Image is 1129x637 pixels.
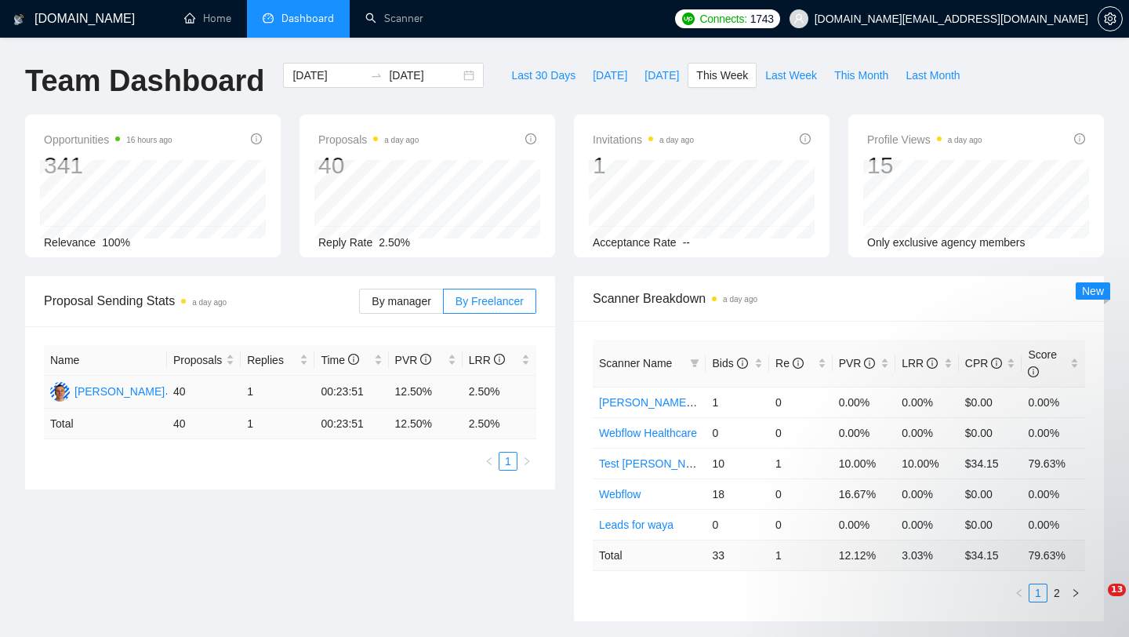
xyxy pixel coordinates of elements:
[370,69,383,82] span: to
[769,387,833,417] td: 0
[50,384,165,397] a: IZ[PERSON_NAME]
[517,452,536,471] li: Next Page
[1022,417,1085,448] td: 0.00%
[281,12,334,25] span: Dashboard
[948,136,982,144] time: a day ago
[1071,588,1080,598] span: right
[867,236,1026,249] span: Only exclusive agency members
[321,354,358,366] span: Time
[593,130,694,149] span: Invitations
[1022,448,1085,479] td: 79.63%
[706,479,769,509] td: 18
[318,236,372,249] span: Reply Rate
[370,69,383,82] span: swap-right
[867,130,982,149] span: Profile Views
[1098,13,1123,25] a: setting
[584,63,636,88] button: [DATE]
[292,67,364,84] input: Start date
[593,67,627,84] span: [DATE]
[833,448,896,479] td: 10.00%
[167,376,241,409] td: 40
[593,540,706,570] td: Total
[593,236,677,249] span: Acceptance Rate
[389,409,463,439] td: 12.50 %
[895,448,959,479] td: 10.00%
[599,519,673,531] a: Leads for waya
[13,7,24,32] img: logo
[833,387,896,417] td: 0.00%
[687,351,702,375] span: filter
[927,358,938,369] span: info-circle
[318,130,419,149] span: Proposals
[503,63,584,88] button: Last 30 Days
[1010,584,1029,602] li: Previous Page
[706,540,769,570] td: 33
[1066,584,1085,602] button: right
[263,13,274,24] span: dashboard
[318,151,419,180] div: 40
[1048,584,1065,602] a: 2
[793,13,804,24] span: user
[593,289,1085,308] span: Scanner Breakdown
[765,67,817,84] span: Last Week
[44,236,96,249] span: Relevance
[688,63,757,88] button: This Week
[480,452,499,471] button: left
[959,387,1022,417] td: $0.00
[800,133,811,144] span: info-circle
[499,452,517,471] li: 1
[864,358,875,369] span: info-circle
[44,345,167,376] th: Name
[706,448,769,479] td: 10
[599,427,697,439] a: Webflow Healthcare
[184,12,231,25] a: homeHome
[50,382,70,402] img: IZ
[494,354,505,365] span: info-circle
[389,67,460,84] input: End date
[1029,584,1047,602] a: 1
[959,448,1022,479] td: $34.15
[1098,6,1123,31] button: setting
[769,540,833,570] td: 1
[25,63,264,100] h1: Team Dashboard
[522,457,532,466] span: right
[44,291,359,311] span: Proposal Sending Stats
[525,133,536,144] span: info-circle
[1082,285,1104,297] span: New
[348,354,359,365] span: info-circle
[706,509,769,540] td: 0
[737,358,748,369] span: info-circle
[102,236,130,249] span: 100%
[241,409,314,439] td: 1
[44,130,172,149] span: Opportunities
[867,151,982,180] div: 15
[659,136,694,144] time: a day ago
[834,67,888,84] span: This Month
[826,63,897,88] button: This Month
[314,376,388,409] td: 00:23:51
[750,10,774,27] span: 1743
[167,409,241,439] td: 40
[696,67,748,84] span: This Week
[723,295,757,304] time: a day ago
[1047,584,1066,602] li: 2
[126,136,172,144] time: 16 hours ago
[599,488,641,500] a: Webflow
[44,151,172,180] div: 341
[74,383,165,400] div: [PERSON_NAME]
[769,509,833,540] td: 0
[1015,588,1024,598] span: left
[384,136,419,144] time: a day ago
[173,351,223,369] span: Proposals
[682,13,695,25] img: upwork-logo.png
[372,295,430,308] span: By manager
[757,63,826,88] button: Last Week
[499,453,517,470] a: 1
[769,448,833,479] td: 1
[644,67,679,84] span: [DATE]
[511,67,575,84] span: Last 30 Days
[599,396,768,409] a: [PERSON_NAME] - UI/UX Fintech
[251,133,262,144] span: info-circle
[167,345,241,376] th: Proposals
[247,351,296,369] span: Replies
